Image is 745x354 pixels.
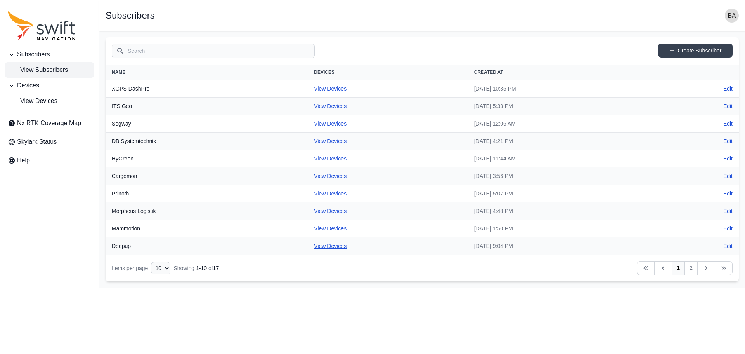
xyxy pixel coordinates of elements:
[314,103,347,109] a: View Devices
[723,102,733,110] a: Edit
[5,93,94,109] a: View Devices
[151,262,170,274] select: Display Limit
[5,134,94,150] a: Skylark Status
[468,237,661,255] td: [DATE] 9:04 PM
[723,242,733,250] a: Edit
[5,62,94,78] a: View Subscribers
[723,172,733,180] a: Edit
[106,11,155,20] h1: Subscribers
[314,85,347,92] a: View Devices
[468,150,661,167] td: [DATE] 11:44 AM
[196,265,207,271] span: 1 - 10
[468,133,661,150] td: [DATE] 4:21 PM
[8,65,68,75] span: View Subscribers
[314,155,347,162] a: View Devices
[17,156,30,165] span: Help
[723,190,733,197] a: Edit
[314,190,347,197] a: View Devices
[723,85,733,92] a: Edit
[314,120,347,127] a: View Devices
[106,80,308,98] th: XGPS DashPro
[468,220,661,237] td: [DATE] 1:50 PM
[106,202,308,220] th: Morpheus Logistik
[468,80,661,98] td: [DATE] 10:35 PM
[468,185,661,202] td: [DATE] 5:07 PM
[17,119,81,128] span: Nx RTK Coverage Map
[308,65,468,80] th: Devices
[106,255,739,281] nav: Table navigation
[468,167,661,185] td: [DATE] 3:56 PM
[17,137,57,146] span: Skylark Status
[723,225,733,232] a: Edit
[723,120,733,127] a: Edit
[468,98,661,115] td: [DATE] 5:33 PM
[5,153,94,168] a: Help
[314,243,347,249] a: View Devices
[723,137,733,145] a: Edit
[112,265,148,271] span: Items per page
[106,167,308,185] th: Cargomon
[112,44,315,58] input: Search
[106,65,308,80] th: Name
[5,115,94,131] a: Nx RTK Coverage Map
[314,225,347,232] a: View Devices
[106,98,308,115] th: ITS Geo
[314,173,347,179] a: View Devices
[314,208,347,214] a: View Devices
[106,237,308,255] th: Deepup
[5,78,94,93] button: Devices
[106,185,308,202] th: Prinoth
[684,261,698,275] a: 2
[314,138,347,144] a: View Devices
[725,9,739,23] img: user photo
[173,264,219,272] div: Showing of
[468,202,661,220] td: [DATE] 4:48 PM
[672,261,685,275] a: 1
[723,155,733,162] a: Edit
[106,115,308,133] th: Segway
[468,115,661,133] td: [DATE] 12:06 AM
[5,47,94,62] button: Subscribers
[8,96,57,106] span: View Devices
[17,81,39,90] span: Devices
[658,44,733,58] a: Create Subscriber
[106,150,308,167] th: HyGreen
[723,207,733,215] a: Edit
[213,265,219,271] span: 17
[468,65,661,80] th: Created At
[17,50,50,59] span: Subscribers
[106,133,308,150] th: DB Systemtechnik
[106,220,308,237] th: Mammotion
